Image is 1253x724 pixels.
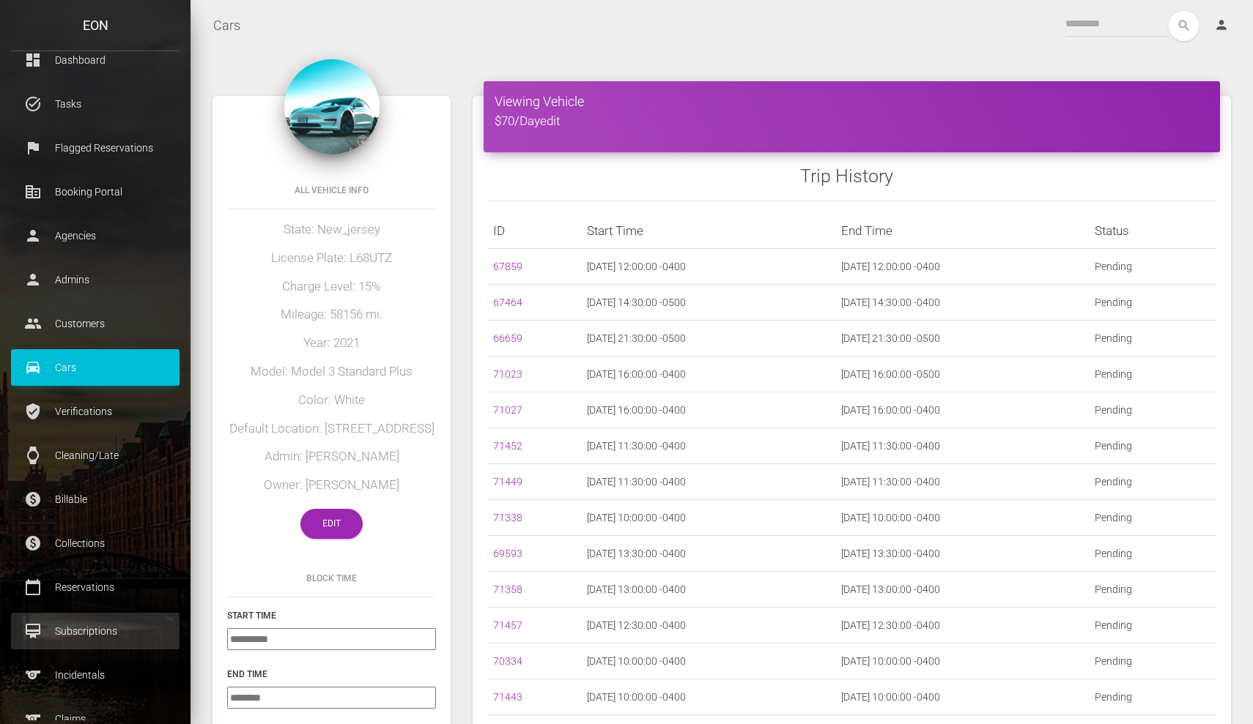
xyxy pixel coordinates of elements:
[227,184,436,197] h6: All Vehicle Info
[581,572,835,608] td: [DATE] 13:00:00 -0400
[1089,500,1216,536] td: Pending
[835,500,1089,536] td: [DATE] 10:00:00 -0400
[22,664,169,686] p: Incidentals
[1089,536,1216,572] td: Pending
[227,392,436,409] h5: Color: White
[22,576,169,598] p: Reservations
[227,363,436,381] h5: Model: Model 3 Standard Plus
[11,86,180,122] a: task_alt Tasks
[11,173,180,210] a: corporate_fare Booking Portal
[227,335,436,352] h5: Year: 2021
[800,163,1216,189] h3: Trip History
[22,313,169,335] p: Customers
[1089,357,1216,392] td: Pending
[11,481,180,518] a: paid Billable
[1089,572,1216,608] td: Pending
[227,572,436,585] h6: Block Time
[11,657,180,693] a: sports Incidentals
[493,583,522,595] a: 71358
[22,137,169,159] p: Flagged Reservations
[227,306,436,324] h5: Mileage: 58156 mi.
[1089,643,1216,679] td: Pending
[22,488,169,510] p: Billable
[22,400,169,422] p: Verifications
[11,525,180,561] a: paid Collections
[835,464,1089,500] td: [DATE] 11:30:00 -0400
[300,509,363,539] a: Edit
[22,269,169,291] p: Admins
[22,93,169,115] p: Tasks
[835,285,1089,321] td: [DATE] 14:30:00 -0400
[227,420,436,438] h5: Default Location: [STREET_ADDRESS]
[493,440,522,452] a: 71452
[581,608,835,643] td: [DATE] 12:30:00 -0400
[11,42,180,78] a: dashboard Dashboard
[581,213,835,249] th: Start Time
[835,392,1089,428] td: [DATE] 16:00:00 -0400
[22,444,169,466] p: Cleaning/Late
[22,532,169,554] p: Collections
[581,249,835,285] td: [DATE] 12:00:00 -0400
[493,655,522,667] a: 70334
[493,619,522,631] a: 71457
[581,285,835,321] td: [DATE] 14:30:00 -0500
[22,49,169,71] p: Dashboard
[581,536,835,572] td: [DATE] 13:30:00 -0400
[835,679,1089,715] td: [DATE] 10:00:00 -0400
[493,404,522,416] a: 71027
[493,548,522,559] a: 69593
[835,321,1089,357] td: [DATE] 21:30:00 -0500
[493,691,522,703] a: 71443
[581,392,835,428] td: [DATE] 16:00:00 -0400
[11,261,180,298] a: person Admins
[213,7,240,44] a: Cars
[11,305,180,342] a: people Customers
[835,536,1089,572] td: [DATE] 13:30:00 -0400
[835,357,1089,392] td: [DATE] 16:00:00 -0500
[1089,608,1216,643] td: Pending
[227,668,436,681] h6: End Time
[493,296,522,308] a: 67464
[493,476,522,488] a: 71449
[1089,321,1216,357] td: Pending
[493,512,522,523] a: 71338
[540,113,560,128] a: edit
[1169,11,1199,41] button: search
[11,130,180,166] a: flag Flagged Reservations
[835,572,1089,608] td: [DATE] 13:00:00 -0400
[11,217,180,254] a: person Agencies
[493,368,522,380] a: 71023
[581,643,835,679] td: [DATE] 10:00:00 -0400
[581,500,835,536] td: [DATE] 10:00:00 -0400
[1089,428,1216,464] td: Pending
[493,332,522,344] a: 66659
[227,448,436,466] h5: Admin: [PERSON_NAME]
[227,278,436,296] h5: Charge Level: 15%
[581,464,835,500] td: [DATE] 11:30:00 -0400
[1089,464,1216,500] td: Pending
[22,357,169,378] p: Cars
[581,321,835,357] td: [DATE] 21:30:00 -0500
[581,679,835,715] td: [DATE] 10:00:00 -0400
[835,643,1089,679] td: [DATE] 10:00:00 -0400
[835,249,1089,285] td: [DATE] 12:00:00 -0400
[227,609,436,622] h6: Start Time
[11,569,180,605] a: calendar_today Reservations
[1203,11,1242,40] a: person
[487,213,581,249] th: ID
[227,250,436,267] h5: License Plate: L68UTZ
[1089,392,1216,428] td: Pending
[495,92,1209,111] h4: Viewing Vehicle
[11,349,180,386] a: drive_eta Cars
[1089,679,1216,715] td: Pending
[835,608,1089,643] td: [DATE] 12:30:00 -0400
[284,59,380,154] img: 152.jpg
[22,225,169,247] p: Agencies
[11,613,180,649] a: card_membership Subscriptions
[22,620,169,642] p: Subscriptions
[581,428,835,464] td: [DATE] 11:30:00 -0400
[493,261,522,272] a: 67859
[227,477,436,494] h5: Owner: [PERSON_NAME]
[11,437,180,474] a: watch Cleaning/Late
